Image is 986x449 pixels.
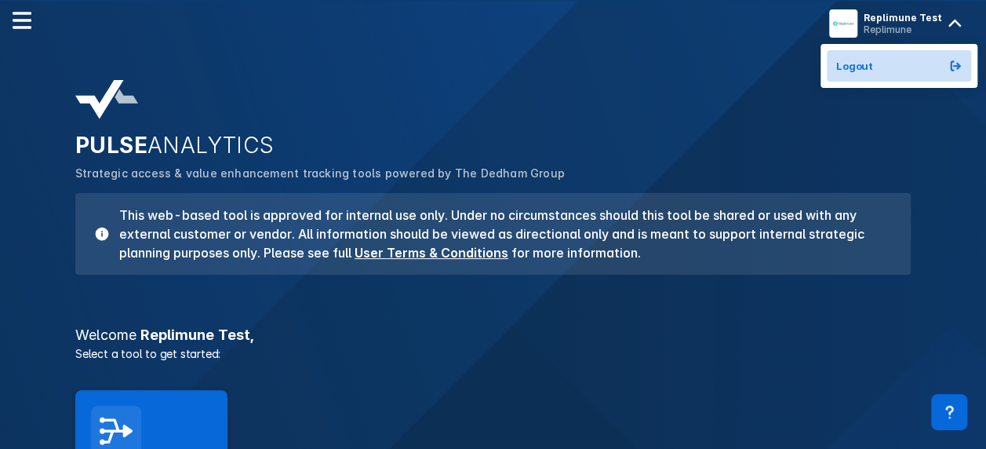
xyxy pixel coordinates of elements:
h2: PULSE [75,132,911,159]
h3: This web-based tool is approved for internal use only. Under no circumstances should this tool be... [110,206,892,262]
p: Strategic access & value enhancement tracking tools powered by The Dedham Group [75,165,911,182]
p: Select a tool to get started: [66,345,920,362]
div: Contact Support [931,394,967,430]
span: ANALYTICS [147,132,275,159]
div: Replimune [864,24,942,35]
img: pulse-analytics-logo [75,80,138,119]
span: Welcome [75,327,136,343]
img: menu button [832,13,854,35]
h3: Replimune Test , [66,328,920,342]
a: User Terms & Conditions [355,245,508,261]
img: menu--horizontal.svg [13,11,31,30]
div: Replimune Test [864,12,942,24]
span: Logout [836,60,873,72]
button: Logout [827,50,971,82]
